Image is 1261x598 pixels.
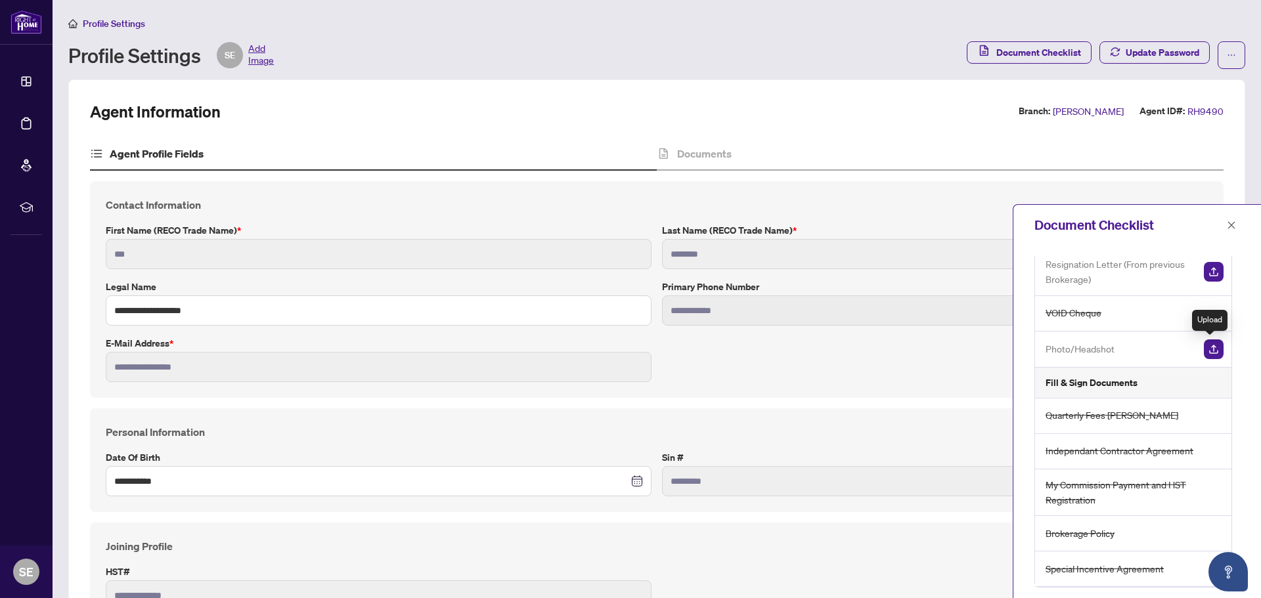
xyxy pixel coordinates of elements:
[1046,408,1178,423] span: Quarterly Fees [PERSON_NAME]
[248,42,274,68] span: Add Image
[967,41,1092,64] button: Document Checklist
[1019,104,1050,119] label: Branch:
[106,565,652,579] label: HST#
[1046,375,1138,390] h5: Fill & Sign Documents
[106,223,652,238] label: First Name (RECO Trade Name)
[677,146,732,161] h4: Documents
[1046,443,1193,458] span: Independant Contractor Agreement
[106,197,1208,213] h4: Contact Information
[106,538,1208,554] h4: Joining Profile
[996,42,1081,63] span: Document Checklist
[106,280,652,294] label: Legal Name
[1187,104,1224,119] span: RH9490
[662,223,1208,238] label: Last Name (RECO Trade Name)
[1046,561,1164,576] span: Special Incentive Agreement
[90,101,221,122] h2: Agent Information
[1192,310,1228,331] div: Upload
[225,48,235,62] span: SE
[662,450,1208,465] label: Sin #
[68,19,77,28] span: home
[1204,339,1224,359] img: Upload Document
[1227,51,1236,60] span: ellipsis
[1046,341,1115,356] span: Photo/Headshot
[1099,41,1210,64] button: Update Password
[106,424,1208,440] h4: Personal Information
[83,18,145,30] span: Profile Settings
[1046,477,1224,508] span: My Commission Payment and HST Registration
[1046,305,1101,320] span: VOID Cheque
[1046,526,1115,541] span: Brokerage Policy
[1046,257,1193,288] span: Resignation Letter (From previous Brokerage)
[1053,104,1124,119] span: [PERSON_NAME]
[662,280,1208,294] label: Primary Phone Number
[1034,215,1223,235] div: Document Checklist
[1126,42,1199,63] span: Update Password
[110,146,204,161] h4: Agent Profile Fields
[19,563,33,581] span: SE
[106,450,652,465] label: Date of Birth
[106,336,652,351] label: E-mail Address
[1204,262,1224,282] img: Upload Document
[1139,104,1185,119] label: Agent ID#:
[68,42,274,68] div: Profile Settings
[1208,552,1248,591] button: Open asap
[1227,221,1236,230] span: close
[11,10,42,34] img: logo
